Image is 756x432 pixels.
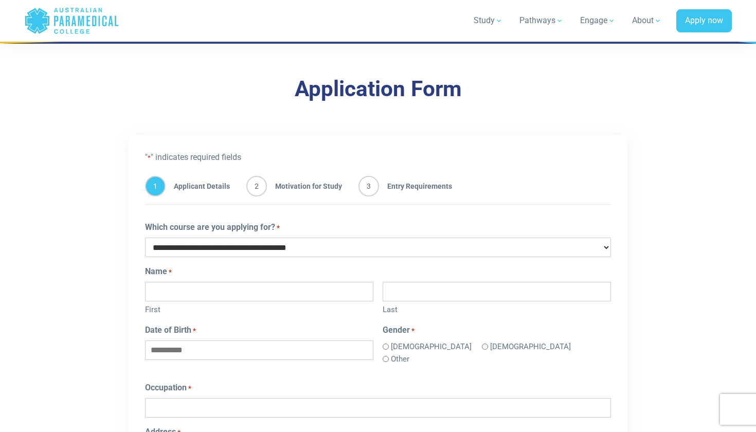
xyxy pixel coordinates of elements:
[145,324,196,336] label: Date of Birth
[246,176,267,196] span: 2
[383,324,611,336] legend: Gender
[626,6,668,35] a: About
[24,4,119,38] a: Australian Paramedical College
[145,301,373,316] label: First
[676,9,732,33] a: Apply now
[145,221,280,233] label: Which course are you applying for?
[379,176,452,196] span: Entry Requirements
[513,6,570,35] a: Pathways
[267,176,342,196] span: Motivation for Study
[383,301,611,316] label: Last
[467,6,509,35] a: Study
[490,341,571,353] label: [DEMOGRAPHIC_DATA]
[145,382,191,394] label: Occupation
[295,76,462,101] a: Application Form
[391,353,409,365] label: Other
[145,176,166,196] span: 1
[145,151,611,164] p: " " indicates required fields
[574,6,622,35] a: Engage
[145,265,611,278] legend: Name
[166,176,230,196] span: Applicant Details
[358,176,379,196] span: 3
[391,341,472,353] label: [DEMOGRAPHIC_DATA]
